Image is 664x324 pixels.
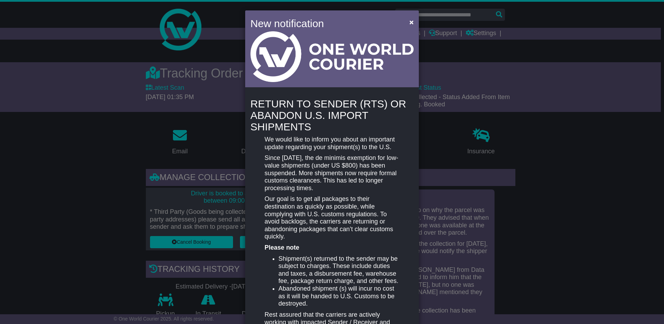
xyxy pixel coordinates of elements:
[250,16,399,31] h4: New notification
[250,31,414,82] img: Light
[265,136,399,151] p: We would like to inform you about an important update regarding your shipment(s) to the U.S.
[265,195,399,241] p: Our goal is to get all packages to their destination as quickly as possible, while complying with...
[250,98,414,132] h4: RETURN TO SENDER (RTS) OR ABANDON U.S. IMPORT SHIPMENTS
[279,285,399,308] li: Abandoned shipment (s) will incur no cost as it will be handed to U.S. Customs to be destroyed.
[279,255,399,285] li: Shipment(s) returned to the sender may be subject to charges. These include duties and taxes, a d...
[265,154,399,192] p: Since [DATE], the de minimis exemption for low-value shipments (under US $800) has been suspended...
[406,15,417,29] button: Close
[409,18,414,26] span: ×
[265,244,299,251] strong: Please note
